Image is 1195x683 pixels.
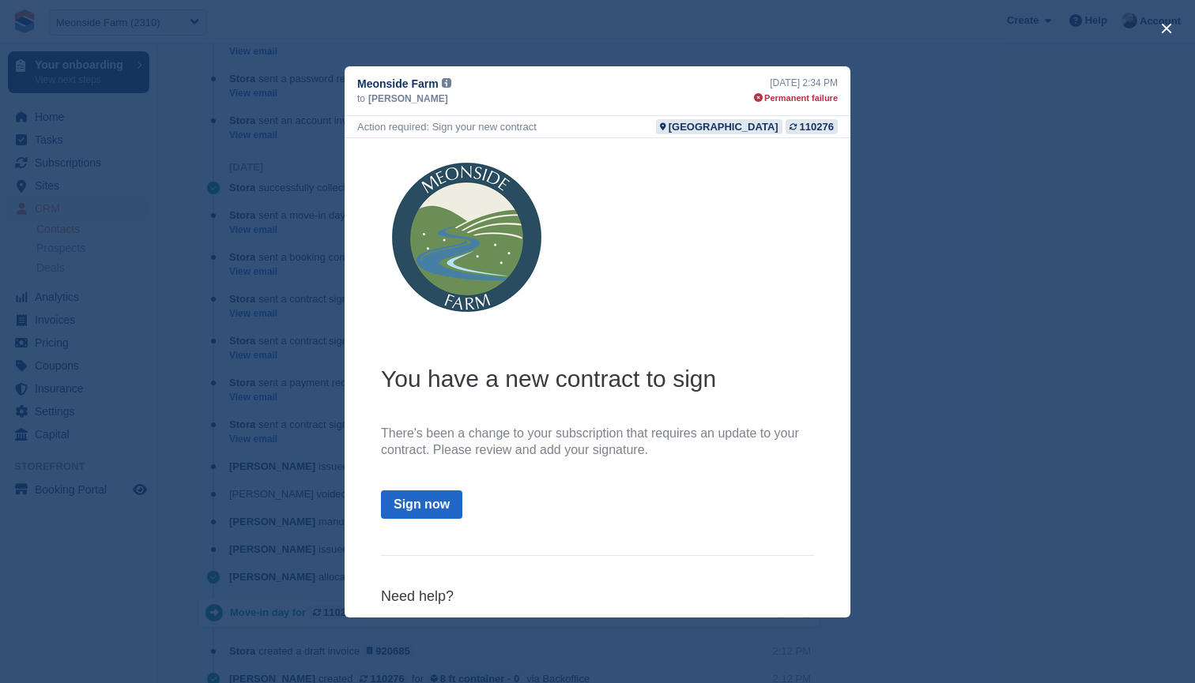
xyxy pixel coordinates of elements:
[656,119,782,134] a: [GEOGRAPHIC_DATA]
[36,449,469,467] h6: Need help?
[669,119,778,134] div: [GEOGRAPHIC_DATA]
[357,119,537,134] div: Action required: Sign your new contract
[36,13,210,187] img: Meonside Farm Logo
[786,119,838,134] a: 110276
[754,92,838,105] div: Permanent failure
[357,76,439,92] span: Meonside Farm
[800,119,834,134] div: 110276
[1154,16,1179,41] button: close
[36,225,469,256] h2: You have a new contract to sign
[36,287,469,321] p: There's been a change to your subscription that requires an update to your contract. Please revie...
[357,92,365,106] span: to
[36,352,118,381] a: Sign now
[368,92,448,106] span: [PERSON_NAME]
[442,78,451,88] img: icon-info-grey-7440780725fd019a000dd9b08b2336e03edf1995a4989e88bcd33f0948082b44.svg
[754,76,838,90] div: [DATE] 2:34 PM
